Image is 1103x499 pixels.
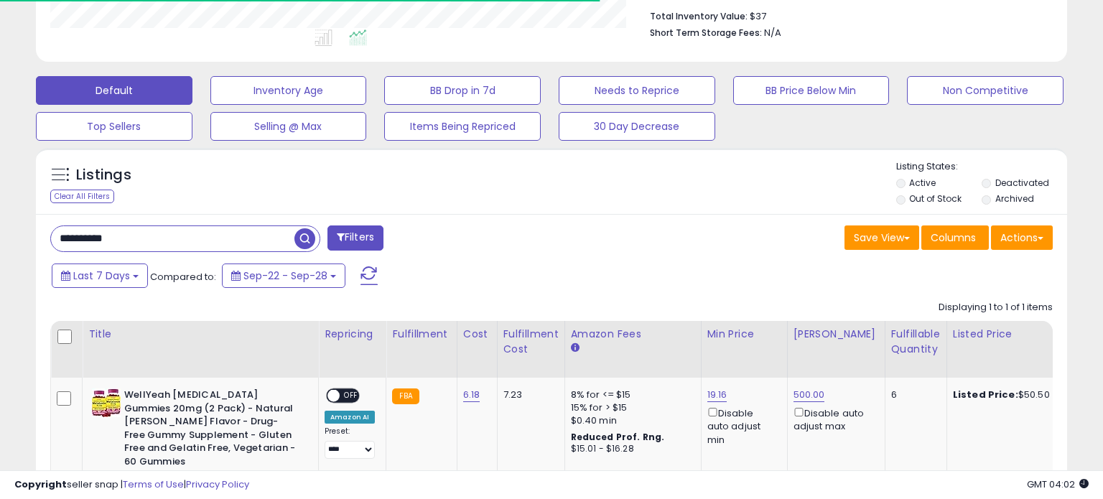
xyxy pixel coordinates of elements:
[844,225,919,250] button: Save View
[384,112,541,141] button: Items Being Repriced
[991,225,1053,250] button: Actions
[953,388,1072,401] div: $50.50
[559,112,715,141] button: 30 Day Decrease
[14,477,67,491] strong: Copyright
[1027,477,1089,491] span: 2025-10-6 04:02 GMT
[571,414,690,427] div: $0.40 min
[793,327,879,342] div: [PERSON_NAME]
[340,390,363,402] span: OFF
[325,426,375,459] div: Preset:
[503,327,559,357] div: Fulfillment Cost
[571,388,690,401] div: 8% for <= $15
[995,177,1049,189] label: Deactivated
[50,190,114,203] div: Clear All Filters
[463,327,491,342] div: Cost
[559,76,715,105] button: Needs to Reprice
[707,327,781,342] div: Min Price
[793,388,825,402] a: 500.00
[921,225,989,250] button: Columns
[793,405,874,433] div: Disable auto adjust max
[707,388,727,402] a: 19.16
[571,431,665,443] b: Reduced Prof. Rng.
[571,327,695,342] div: Amazon Fees
[931,230,976,245] span: Columns
[650,10,748,22] b: Total Inventory Value:
[325,327,380,342] div: Repricing
[571,342,580,355] small: Amazon Fees.
[150,270,216,284] span: Compared to:
[891,388,936,401] div: 6
[909,192,962,205] label: Out of Stock
[325,411,375,424] div: Amazon AI
[707,405,776,447] div: Disable auto adjust min
[650,6,1042,24] li: $37
[222,264,345,288] button: Sep-22 - Sep-28
[953,388,1018,401] b: Listed Price:
[392,388,419,404] small: FBA
[52,264,148,288] button: Last 7 Days
[88,327,312,342] div: Title
[36,112,192,141] button: Top Sellers
[939,301,1053,314] div: Displaying 1 to 1 of 1 items
[392,327,450,342] div: Fulfillment
[650,27,762,39] b: Short Term Storage Fees:
[764,26,781,39] span: N/A
[891,327,941,357] div: Fulfillable Quantity
[384,76,541,105] button: BB Drop in 7d
[896,160,1068,174] p: Listing States:
[210,112,367,141] button: Selling @ Max
[503,388,554,401] div: 7.23
[92,388,121,417] img: 51SADfmZ12L._SL40_.jpg
[733,76,890,105] button: BB Price Below Min
[36,76,192,105] button: Default
[14,478,249,492] div: seller snap | |
[210,76,367,105] button: Inventory Age
[953,327,1077,342] div: Listed Price
[907,76,1064,105] button: Non Competitive
[571,443,690,455] div: $15.01 - $16.28
[186,477,249,491] a: Privacy Policy
[73,269,130,283] span: Last 7 Days
[327,225,383,251] button: Filters
[995,192,1034,205] label: Archived
[76,165,131,185] h5: Listings
[124,388,299,472] b: WellYeah [MEDICAL_DATA] Gummies 20mg (2 Pack) - Natural [PERSON_NAME] Flavor - Drug-Free Gummy Su...
[243,269,327,283] span: Sep-22 - Sep-28
[463,388,480,402] a: 6.18
[123,477,184,491] a: Terms of Use
[909,177,936,189] label: Active
[571,401,690,414] div: 15% for > $15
